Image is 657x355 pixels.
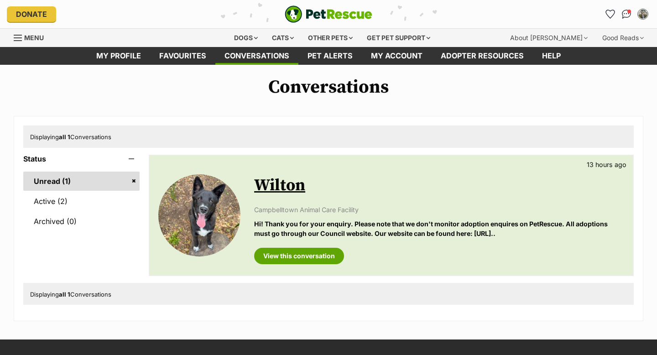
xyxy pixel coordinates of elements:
[150,47,215,65] a: Favourites
[362,47,432,65] a: My account
[285,5,372,23] a: PetRescue
[23,192,140,211] a: Active (2)
[504,29,594,47] div: About [PERSON_NAME]
[59,291,70,298] strong: all 1
[603,7,650,21] ul: Account quick links
[298,47,362,65] a: Pet alerts
[285,5,372,23] img: logo-e224e6f780fb5917bec1dbf3a21bbac754714ae5b6737aabdf751b685950b380.svg
[302,29,359,47] div: Other pets
[24,34,44,42] span: Menu
[23,212,140,231] a: Archived (0)
[158,174,240,256] img: Wilton
[587,160,626,169] p: 13 hours ago
[59,133,70,141] strong: all 1
[14,29,50,45] a: Menu
[638,10,647,19] img: Arabella Rutherford profile pic
[596,29,650,47] div: Good Reads
[30,133,111,141] span: Displaying Conversations
[360,29,437,47] div: Get pet support
[266,29,300,47] div: Cats
[30,291,111,298] span: Displaying Conversations
[254,219,624,239] p: Hi! Thank you for your enquiry. Please note that we don't monitor adoption enquires on PetRescue....
[432,47,533,65] a: Adopter resources
[603,7,617,21] a: Favourites
[87,47,150,65] a: My profile
[23,172,140,191] a: Unread (1)
[228,29,264,47] div: Dogs
[215,47,298,65] a: conversations
[622,10,631,19] img: chat-41dd97257d64d25036548639549fe6c8038ab92f7586957e7f3b1b290dea8141.svg
[533,47,570,65] a: Help
[254,205,624,214] p: Campbelltown Animal Care Facility
[23,155,140,163] header: Status
[7,6,56,22] a: Donate
[636,7,650,21] button: My account
[619,7,634,21] a: Conversations
[254,175,305,196] a: Wilton
[254,248,344,264] a: View this conversation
